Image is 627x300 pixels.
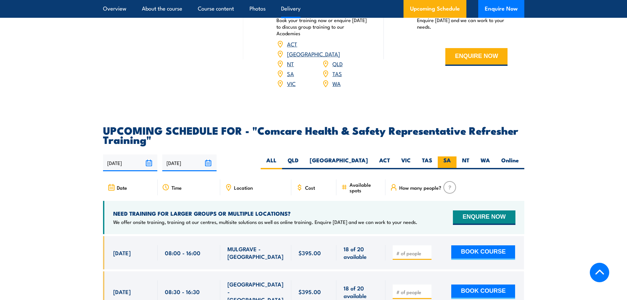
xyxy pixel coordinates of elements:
input: From date [103,154,157,171]
h4: NEED TRAINING FOR LARGER GROUPS OR MULTIPLE LOCATIONS? [113,210,417,217]
h2: UPCOMING SCHEDULE FOR - "Comcare Health & Safety Representative Refresher Training" [103,125,524,144]
label: VIC [396,156,416,169]
label: ACT [374,156,396,169]
label: Online [496,156,524,169]
p: Enquire [DATE] and we can work to your needs. [417,17,508,30]
span: [DATE] [113,288,131,295]
span: Time [171,185,182,190]
a: QLD [332,60,343,68]
a: WA [332,79,341,87]
span: How many people? [399,185,441,190]
label: ALL [261,156,282,169]
span: Location [234,185,253,190]
span: 08:30 - 16:30 [165,288,200,295]
p: We offer onsite training, training at our centres, multisite solutions as well as online training... [113,219,417,225]
label: QLD [282,156,304,169]
span: 18 of 20 available [344,284,378,300]
span: $395.00 [299,249,321,257]
label: TAS [416,156,438,169]
input: To date [162,154,217,171]
span: Available spots [350,182,381,193]
button: ENQUIRE NOW [445,48,508,66]
button: BOOK COURSE [451,285,515,299]
label: NT [457,156,475,169]
span: Cost [305,185,315,190]
span: $395.00 [299,288,321,295]
a: SA [287,69,294,77]
button: BOOK COURSE [451,245,515,260]
span: 18 of 20 available [344,245,378,260]
a: TAS [332,69,342,77]
a: VIC [287,79,296,87]
input: # of people [396,250,429,257]
label: WA [475,156,496,169]
label: SA [438,156,457,169]
span: MULGRAVE - [GEOGRAPHIC_DATA] [227,245,284,260]
p: Book your training now or enquire [DATE] to discuss group training to our Academies [276,17,367,37]
a: [GEOGRAPHIC_DATA] [287,50,340,58]
span: 08:00 - 16:00 [165,249,200,257]
span: [DATE] [113,249,131,257]
a: NT [287,60,294,68]
a: ACT [287,40,297,48]
span: Date [117,185,127,190]
label: [GEOGRAPHIC_DATA] [304,156,374,169]
button: ENQUIRE NOW [453,210,515,225]
input: # of people [396,289,429,295]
